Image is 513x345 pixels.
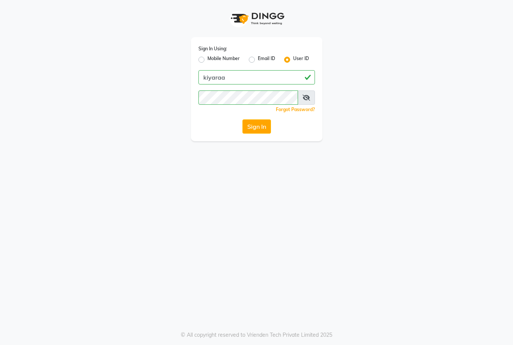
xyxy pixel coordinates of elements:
input: Username [198,70,315,84]
label: User ID [293,55,309,64]
label: Sign In Using: [198,45,227,52]
label: Mobile Number [207,55,240,64]
img: logo1.svg [227,8,287,30]
button: Sign In [242,119,271,134]
a: Forgot Password? [276,107,315,112]
input: Username [198,90,298,105]
label: Email ID [258,55,275,64]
